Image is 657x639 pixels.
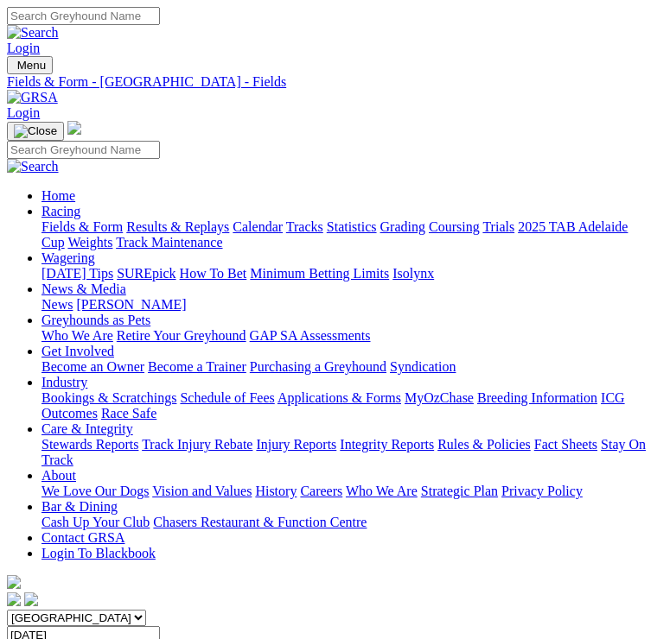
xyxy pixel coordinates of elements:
a: GAP SA Assessments [250,328,371,343]
a: Grading [380,219,425,234]
div: Racing [41,219,650,250]
button: Toggle navigation [7,56,53,74]
a: [PERSON_NAME] [76,297,186,312]
img: Close [14,124,57,138]
span: Menu [17,59,46,72]
a: Industry [41,375,87,389]
a: History [255,484,297,498]
a: Integrity Reports [340,437,434,452]
a: Race Safe [101,406,156,421]
a: Trials [482,219,514,234]
a: [DATE] Tips [41,266,113,281]
img: Search [7,25,59,41]
div: Get Involved [41,359,650,375]
a: Applications & Forms [277,390,401,405]
a: Stewards Reports [41,437,138,452]
img: GRSA [7,90,58,105]
a: Results & Replays [126,219,229,234]
a: Wagering [41,250,95,265]
a: Greyhounds as Pets [41,313,150,327]
a: How To Bet [180,266,247,281]
a: Chasers Restaurant & Function Centre [153,515,367,529]
a: Purchasing a Greyhound [250,359,386,374]
a: Track Injury Rebate [142,437,252,452]
a: Login To Blackbook [41,546,156,560]
a: MyOzChase [405,390,474,405]
a: ICG Outcomes [41,390,625,421]
a: Racing [41,204,80,218]
a: Tracks [286,219,323,234]
a: Careers [300,484,342,498]
a: Weights [67,235,112,250]
a: Retire Your Greyhound [117,328,246,343]
a: Syndication [390,359,456,374]
a: Fields & Form - [GEOGRAPHIC_DATA] - Fields [7,74,650,90]
div: Care & Integrity [41,437,650,468]
a: Home [41,188,75,203]
a: 2025 TAB Adelaide Cup [41,219,628,250]
a: SUREpick [117,266,175,281]
a: Login [7,105,40,120]
a: Login [7,41,40,55]
a: Vision and Values [152,484,252,498]
a: About [41,468,76,483]
img: logo-grsa-white.png [7,575,21,589]
a: Breeding Information [477,390,597,405]
a: Contact GRSA [41,530,124,545]
img: twitter.svg [24,592,38,606]
a: Fact Sheets [534,437,597,452]
a: Track Maintenance [116,235,222,250]
a: Privacy Policy [501,484,583,498]
a: Statistics [327,219,377,234]
button: Toggle navigation [7,122,64,141]
div: About [41,484,650,499]
img: Search [7,159,59,174]
a: Coursing [429,219,480,234]
a: Become a Trainer [148,359,246,374]
a: Injury Reports [256,437,336,452]
a: News & Media [41,282,126,296]
input: Search [7,141,160,159]
a: Cash Up Your Club [41,515,150,529]
img: logo-grsa-white.png [67,121,81,135]
a: We Love Our Dogs [41,484,149,498]
div: News & Media [41,297,650,313]
div: Greyhounds as Pets [41,328,650,344]
a: Minimum Betting Limits [250,266,389,281]
a: Become an Owner [41,359,144,374]
a: Bar & Dining [41,499,118,514]
a: Calendar [233,219,283,234]
div: Industry [41,390,650,421]
img: facebook.svg [7,592,21,606]
a: Fields & Form [41,219,123,234]
a: News [41,297,73,312]
a: Strategic Plan [421,484,498,498]
a: Schedule of Fees [180,390,274,405]
div: Wagering [41,266,650,282]
a: Get Involved [41,344,114,358]
a: Bookings & Scratchings [41,390,176,405]
a: Stay On Track [41,437,646,467]
a: Who We Are [346,484,418,498]
a: Care & Integrity [41,421,133,436]
div: Bar & Dining [41,515,650,530]
input: Search [7,7,160,25]
a: Isolynx [392,266,434,281]
a: Who We Are [41,328,113,343]
a: Rules & Policies [437,437,531,452]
